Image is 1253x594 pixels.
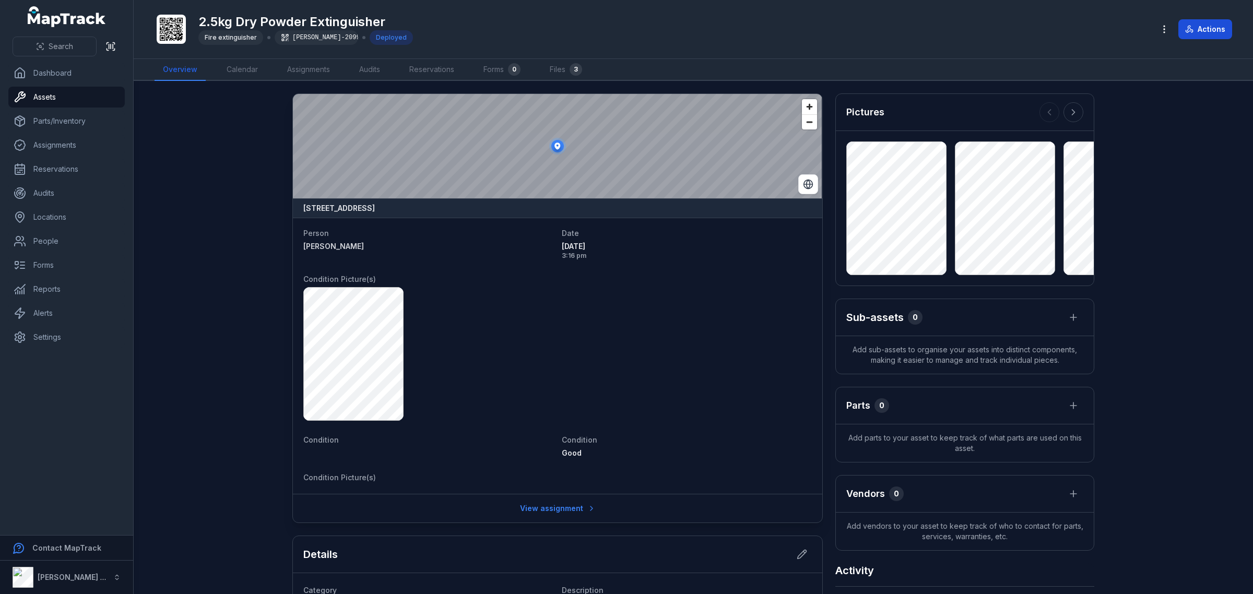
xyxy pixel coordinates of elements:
[8,111,125,132] a: Parts/Inventory
[8,303,125,324] a: Alerts
[836,513,1094,550] span: Add vendors to your asset to keep track of who to contact for parts, services, warranties, etc.
[513,498,602,518] a: View assignment
[198,14,413,30] h1: 2.5kg Dry Powder Extinguisher
[846,486,885,501] h3: Vendors
[8,87,125,108] a: Assets
[38,573,110,581] strong: [PERSON_NAME] Air
[13,37,97,56] button: Search
[508,63,521,76] div: 0
[303,435,339,444] span: Condition
[908,310,923,325] div: 0
[8,327,125,348] a: Settings
[570,63,582,76] div: 3
[562,229,579,237] span: Date
[798,174,818,194] button: Switch to Satellite View
[279,59,338,81] a: Assignments
[275,30,358,45] div: [PERSON_NAME]-2099
[562,241,812,260] time: 5/16/2025, 3:16:48 PM
[293,94,822,198] canvas: Map
[802,99,817,114] button: Zoom in
[846,398,870,413] h3: Parts
[846,310,904,325] h2: Sub-assets
[874,398,889,413] div: 0
[205,33,257,41] span: Fire extinguisher
[8,231,125,252] a: People
[401,59,463,81] a: Reservations
[8,135,125,156] a: Assignments
[475,59,529,81] a: Forms0
[835,563,874,578] h2: Activity
[303,229,329,237] span: Person
[370,30,413,45] div: Deployed
[8,183,125,204] a: Audits
[562,252,812,260] span: 3:16 pm
[8,63,125,84] a: Dashboard
[802,114,817,129] button: Zoom out
[218,59,266,81] a: Calendar
[49,41,73,52] span: Search
[889,486,904,501] div: 0
[562,435,597,444] span: Condition
[303,547,338,562] h2: Details
[303,241,553,252] a: [PERSON_NAME]
[541,59,590,81] a: Files3
[8,207,125,228] a: Locations
[8,159,125,180] a: Reservations
[303,203,375,213] strong: [STREET_ADDRESS]
[28,6,106,27] a: MapTrack
[8,255,125,276] a: Forms
[846,105,884,120] h3: Pictures
[562,241,812,252] span: [DATE]
[1178,19,1232,39] button: Actions
[351,59,388,81] a: Audits
[562,448,582,457] span: Good
[836,336,1094,374] span: Add sub-assets to organise your assets into distinct components, making it easier to manage and t...
[32,543,101,552] strong: Contact MapTrack
[303,275,376,283] span: Condition Picture(s)
[303,473,376,482] span: Condition Picture(s)
[155,59,206,81] a: Overview
[8,279,125,300] a: Reports
[836,424,1094,462] span: Add parts to your asset to keep track of what parts are used on this asset.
